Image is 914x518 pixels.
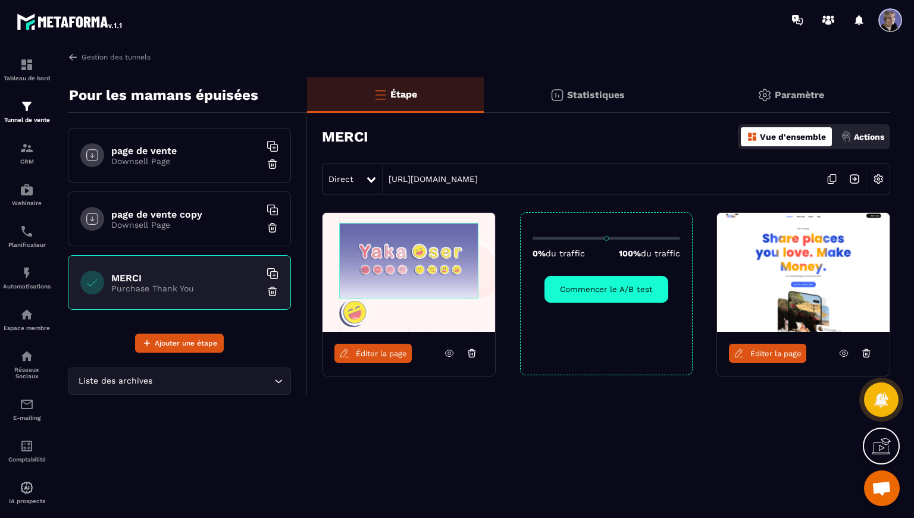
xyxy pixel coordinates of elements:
[3,49,51,90] a: formationformationTableau de bord
[3,174,51,215] a: automationsautomationsWebinaire
[3,200,51,206] p: Webinaire
[20,58,34,72] img: formation
[267,222,278,234] img: trash
[356,349,407,358] span: Éditer la page
[383,174,478,184] a: [URL][DOMAIN_NAME]
[3,75,51,81] p: Tableau de bord
[76,375,155,388] span: Liste des archives
[717,213,890,332] img: image
[155,337,217,349] span: Ajouter une étape
[864,470,900,506] a: Ouvrir le chat
[567,89,625,101] p: Statistiques
[69,83,258,107] p: Pour les mamans épuisées
[322,128,368,145] h3: MERCI
[729,344,806,363] a: Éditer la page
[111,284,260,293] p: Purchase Thank You
[3,241,51,248] p: Planificateur
[750,349,802,358] span: Éditer la page
[20,397,34,412] img: email
[17,11,124,32] img: logo
[20,224,34,238] img: scheduler
[111,156,260,166] p: Downsell Page
[20,266,34,280] img: automations
[3,498,51,504] p: IA prospects
[550,88,564,102] img: stats.20deebd0.svg
[3,299,51,340] a: automationsautomationsEspace membre
[533,249,585,258] p: 0%
[68,368,291,395] div: Search for option
[843,168,866,190] img: arrow-next.bcc2205e.svg
[3,415,51,421] p: E-mailing
[68,52,151,62] a: Gestion des tunnels
[155,375,271,388] input: Search for option
[390,89,417,100] p: Étape
[3,388,51,430] a: emailemailE-mailing
[111,220,260,230] p: Downsell Page
[544,276,668,303] button: Commencer le A/B test
[775,89,824,101] p: Paramètre
[20,439,34,453] img: accountant
[641,249,680,258] span: du traffic
[20,481,34,495] img: automations
[758,88,772,102] img: setting-gr.5f69749f.svg
[3,456,51,463] p: Comptabilité
[20,183,34,197] img: automations
[867,168,890,190] img: setting-w.858f3a88.svg
[20,141,34,155] img: formation
[111,209,260,220] h6: page de vente copy
[3,257,51,299] a: automationsautomationsAutomatisations
[546,249,585,258] span: du traffic
[3,132,51,174] a: formationformationCRM
[20,307,34,322] img: automations
[3,117,51,123] p: Tunnel de vente
[267,158,278,170] img: trash
[267,285,278,297] img: trash
[3,283,51,290] p: Automatisations
[854,132,884,142] p: Actions
[68,52,79,62] img: arrow
[20,349,34,363] img: social-network
[841,131,852,142] img: actions.d6e523a2.png
[3,430,51,472] a: accountantaccountantComptabilité
[3,158,51,165] p: CRM
[328,174,353,184] span: Direct
[20,99,34,114] img: formation
[135,334,224,353] button: Ajouter une étape
[323,213,495,332] img: image
[619,249,680,258] p: 100%
[3,325,51,331] p: Espace membre
[747,131,758,142] img: dashboard-orange.40269519.svg
[3,215,51,257] a: schedulerschedulerPlanificateur
[111,272,260,284] h6: MERCI
[3,90,51,132] a: formationformationTunnel de vente
[334,344,412,363] a: Éditer la page
[373,87,387,102] img: bars-o.4a397970.svg
[760,132,826,142] p: Vue d'ensemble
[3,340,51,388] a: social-networksocial-networkRéseaux Sociaux
[111,145,260,156] h6: page de vente
[3,366,51,379] p: Réseaux Sociaux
